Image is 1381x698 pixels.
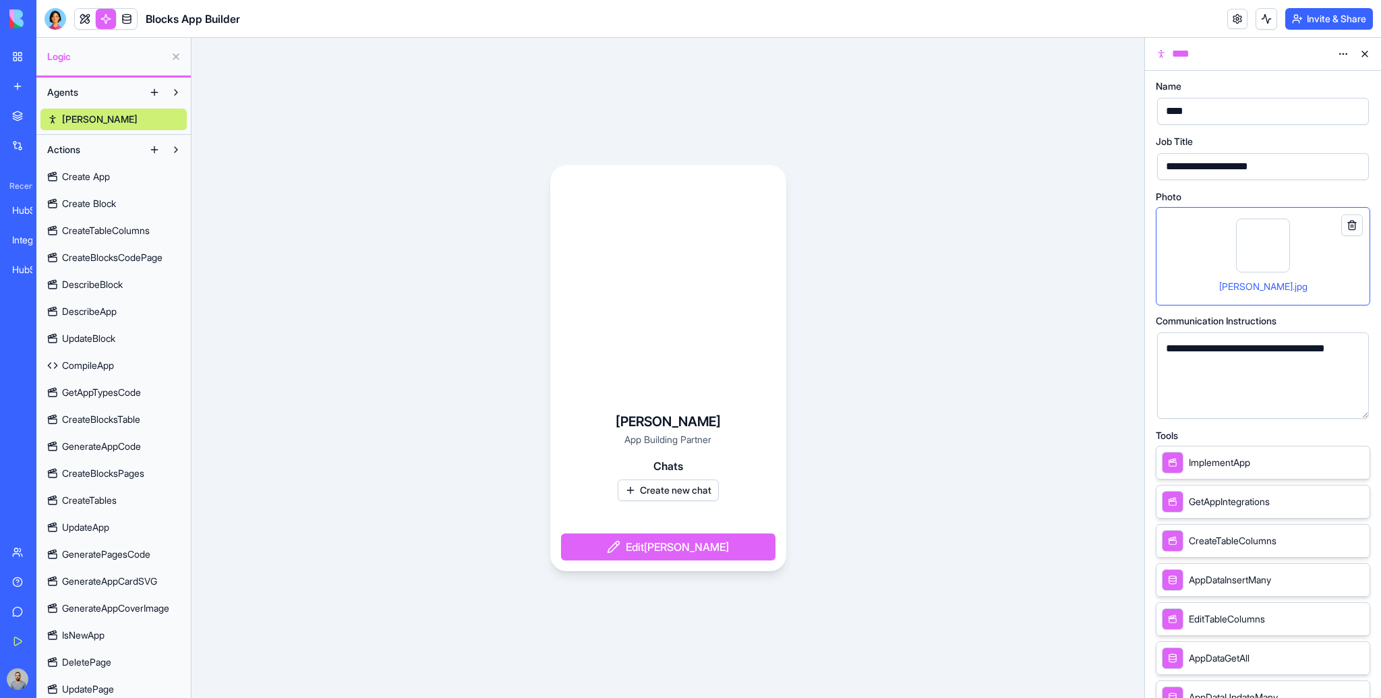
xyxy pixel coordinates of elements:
[653,458,683,474] span: Chats
[40,139,144,161] button: Actions
[62,386,141,399] span: GetAppTypesCode
[40,328,187,349] a: UpdateBlock
[40,301,187,322] a: DescribeApp
[1219,281,1307,292] span: [PERSON_NAME].jpg
[616,412,721,431] h4: [PERSON_NAME]
[1189,651,1250,665] span: AppDataGetAll
[4,227,58,254] a: Integration Helper Tool
[62,494,117,507] span: CreateTables
[40,544,187,565] a: GeneratePagesCode
[62,359,114,372] span: CompileApp
[40,409,187,430] a: CreateBlocksTable
[1156,316,1276,326] span: Communication Instructions
[1156,192,1181,202] span: Photo
[40,436,187,457] a: GenerateAppCode
[40,517,187,538] a: UpdateApp
[40,463,187,484] a: CreateBlocksPages
[40,274,187,295] a: DescribeBlock
[40,166,187,187] a: Create App
[4,256,58,283] a: HubSpot Lead Research & Outreach Engine
[62,521,109,534] span: UpdateApp
[9,9,93,28] img: logo
[47,86,78,99] span: Agents
[47,143,80,156] span: Actions
[62,440,141,453] span: GenerateAppCode
[4,197,58,224] a: HubSpot Lead Intelligence Hub
[62,656,111,669] span: DeletePage
[12,263,50,277] div: HubSpot Lead Research & Outreach Engine
[1156,431,1178,440] span: Tools
[40,651,187,673] a: DeletePage
[40,382,187,403] a: GetAppTypesCode
[618,479,719,501] button: Create new chat
[1189,495,1270,508] span: GetAppIntegrations
[1189,534,1276,548] span: CreateTableColumns
[7,668,28,690] img: image_123650291_bsq8ao.jpg
[4,181,32,192] span: Recent
[40,598,187,619] a: GenerateAppCoverImage
[12,233,50,247] div: Integration Helper Tool
[62,170,110,183] span: Create App
[1189,573,1271,587] span: AppDataInsertMany
[62,332,115,345] span: UpdateBlock
[624,434,711,445] span: App Building Partner
[1189,456,1250,469] span: ImplementApp
[62,305,117,318] span: DescribeApp
[561,533,775,560] button: Edit[PERSON_NAME]
[62,197,116,210] span: Create Block
[62,467,144,480] span: CreateBlocksPages
[40,490,187,511] a: CreateTables
[1156,82,1181,91] span: Name
[47,50,165,63] span: Logic
[62,413,140,426] span: CreateBlocksTable
[40,571,187,592] a: GenerateAppCardSVG
[62,575,157,588] span: GenerateAppCardSVG
[62,629,105,642] span: IsNewApp
[1156,207,1370,306] div: [PERSON_NAME].jpg
[40,247,187,268] a: CreateBlocksCodePage
[40,82,144,103] button: Agents
[62,548,150,561] span: GeneratePagesCode
[40,193,187,214] a: Create Block
[40,624,187,646] a: IsNewApp
[62,602,169,615] span: GenerateAppCoverImage
[62,682,114,696] span: UpdatePage
[62,224,150,237] span: CreateTableColumns
[1285,8,1373,30] button: Invite & Share
[1189,612,1265,626] span: EditTableColumns
[40,220,187,241] a: CreateTableColumns
[40,109,187,130] a: [PERSON_NAME]
[40,355,187,376] a: CompileApp
[62,278,123,291] span: DescribeBlock
[1156,137,1193,146] span: Job Title
[146,11,240,27] span: Blocks App Builder
[62,113,138,126] span: [PERSON_NAME]
[62,251,163,264] span: CreateBlocksCodePage
[12,204,50,217] div: HubSpot Lead Intelligence Hub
